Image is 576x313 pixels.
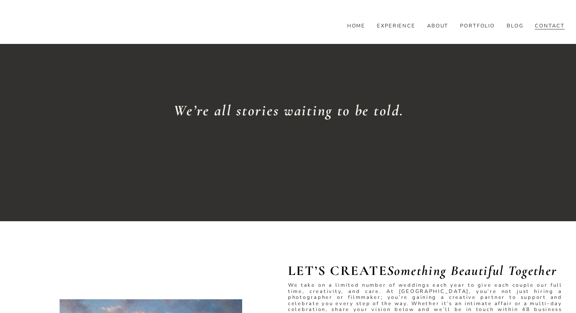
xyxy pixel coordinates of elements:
a: CONTACT [535,23,565,30]
em: We’re all stories waiting to be told. [174,101,404,120]
a: HOME [347,23,366,30]
strong: LET’S CREATE [288,262,557,279]
a: folder dropdown [507,23,523,30]
em: Something Beautiful [387,262,504,279]
img: Austin Wedding Photographer - Deepicka Mehta Photography &amp; Cinematography [11,12,180,40]
a: EXPERIENCE [377,23,416,30]
em: Together [508,262,557,279]
a: ABOUT [427,23,449,30]
a: PORTFOLIO [460,23,495,30]
span: BLOG [507,23,523,29]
